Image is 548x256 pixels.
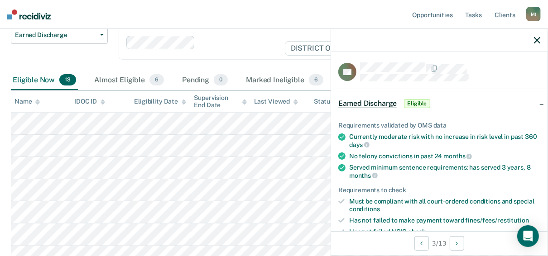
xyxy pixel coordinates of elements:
[349,172,378,179] span: months
[349,217,540,224] div: Has not failed to make payment toward
[92,71,166,90] div: Almost Eligible
[408,228,426,235] span: check
[7,9,51,19] img: Recidiviz
[314,98,333,105] div: Status
[349,164,540,179] div: Served minimum sentence requirements: has served 3 years, 8
[180,71,230,90] div: Pending
[331,231,548,255] div: 3 / 13
[338,99,397,108] span: Earned Discharge
[331,89,548,118] div: Earned DischargeEligible
[15,31,96,39] span: Earned Discharge
[74,98,105,105] div: IDOC ID
[349,133,540,148] div: Currently moderate risk with no increase in risk level in past 360
[11,71,78,90] div: Eligible Now
[466,217,529,224] span: fines/fees/restitution
[450,236,464,251] button: Next Opportunity
[349,205,380,213] span: conditions
[149,74,164,86] span: 6
[414,236,429,251] button: Previous Opportunity
[526,7,541,21] div: M (
[349,228,540,236] div: Has not failed NCIC
[443,152,472,160] span: months
[349,141,370,148] span: days
[134,98,186,105] div: Eligibility Date
[214,74,228,86] span: 0
[404,99,430,108] span: Eligible
[338,122,540,129] div: Requirements validated by OMS data
[194,94,247,109] div: Supervision End Date
[349,198,540,213] div: Must be compliant with all court-ordered conditions and special
[244,71,325,90] div: Marked Ineligible
[517,225,539,247] div: Open Intercom Messenger
[254,98,298,105] div: Last Viewed
[59,74,76,86] span: 13
[338,186,540,194] div: Requirements to check
[14,98,40,105] div: Name
[285,41,447,56] span: DISTRICT OFFICE 3, [GEOGRAPHIC_DATA]
[309,74,323,86] span: 6
[349,152,540,160] div: No felony convictions in past 24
